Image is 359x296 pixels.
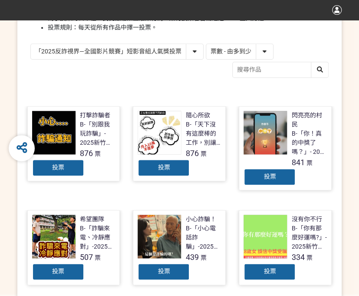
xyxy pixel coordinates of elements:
[291,111,327,129] div: 閃亮亮的村民
[80,111,110,120] div: 打擊詐騙者
[133,210,226,285] a: 小心詐騙！B-「小心電話詐騙」-2025新竹市反詐視界影片徵件439票投票
[27,106,120,181] a: 打擊詐騙者B-「別跟我玩詐騙」- 2025新竹市反詐視界影片徵件876票投票
[80,149,93,158] span: 876
[291,158,304,167] span: 841
[263,173,276,180] span: 投票
[185,253,198,262] span: 439
[200,150,206,157] span: 票
[233,62,328,77] input: 搜尋作品
[80,253,93,262] span: 507
[200,254,206,261] span: 票
[306,254,312,261] span: 票
[185,215,216,224] div: 小心詐騙！
[291,129,327,156] div: B-「你！真的中獎了嗎？」- 2025新竹市反詐視界影片徵件
[291,253,304,262] span: 334
[306,160,312,166] span: 票
[185,149,198,158] span: 876
[48,23,329,32] li: 投票規則：每天從所有作品中擇一投票。
[185,224,221,251] div: B-「小心電話詐騙」-2025新竹市反詐視界影片徵件
[185,120,221,147] div: B-「天下沒有這麼棒的工作，別讓你的求職夢變成惡夢！」- 2025新竹市反詐視界影片徵件
[80,215,104,224] div: 希望團隊
[158,164,170,171] span: 投票
[263,268,276,275] span: 投票
[80,224,115,251] div: B-「詐騙來電、冷靜應對」-2025新竹市反詐視界影片徵件
[239,106,332,190] a: 閃亮亮的村民B-「你！真的中獎了嗎？」- 2025新竹市反詐視界影片徵件841票投票
[95,150,101,157] span: 票
[27,210,120,285] a: 希望團隊B-「詐騙來電、冷靜應對」-2025新竹市反詐視界影片徵件507票投票
[133,106,226,181] a: 隨心所欲B-「天下沒有這麼棒的工作，別讓你的求職夢變成惡夢！」- 2025新竹市反詐視界影片徵件876票投票
[239,210,332,285] a: 沒有你不行B-「你有那麼好運嗎?」- 2025新竹市反詐視界影片徵件334票投票
[52,268,64,275] span: 投票
[95,254,101,261] span: 票
[52,164,64,171] span: 投票
[185,111,210,120] div: 隨心所欲
[158,268,170,275] span: 投票
[291,224,327,251] div: B-「你有那麼好運嗎?」- 2025新竹市反詐視界影片徵件
[291,215,322,224] div: 沒有你不行
[80,120,115,147] div: B-「別跟我玩詐騙」- 2025新竹市反詐視界影片徵件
